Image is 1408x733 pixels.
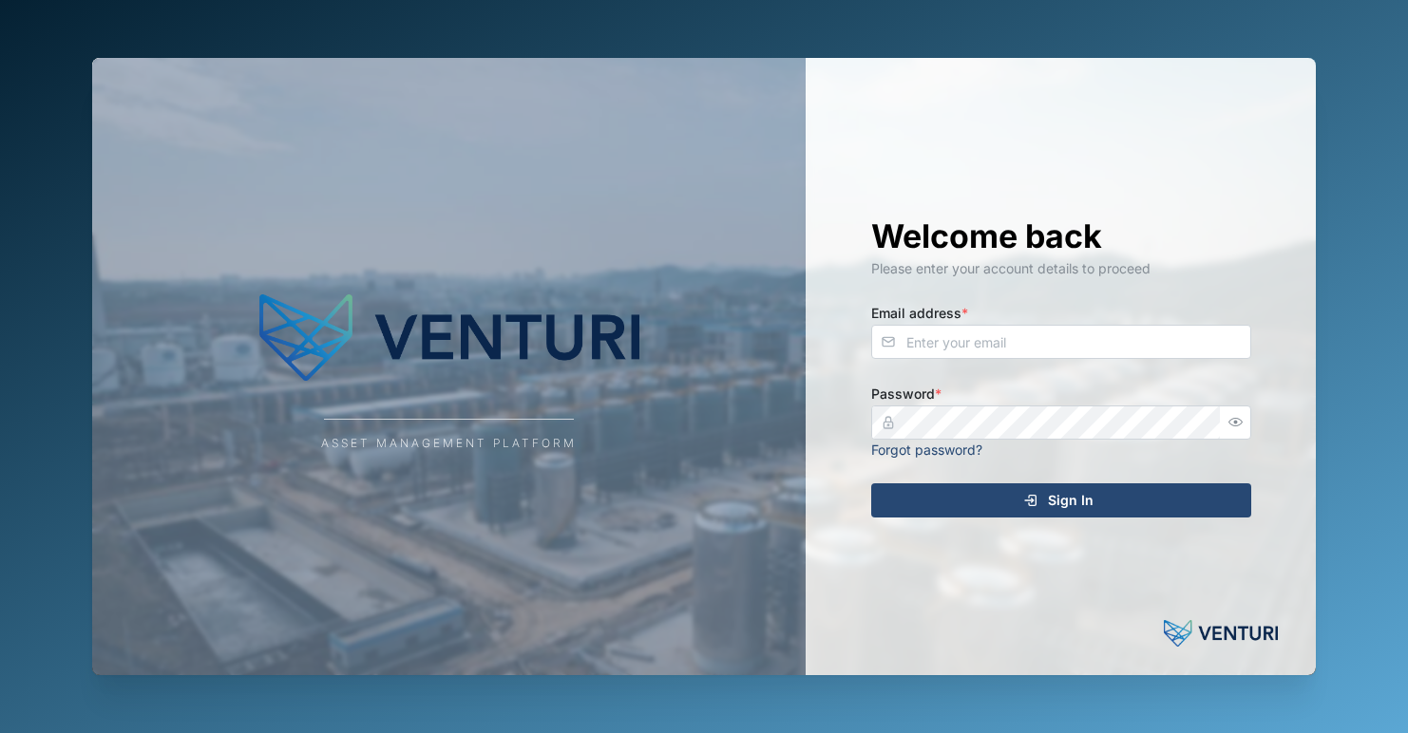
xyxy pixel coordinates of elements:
div: Asset Management Platform [321,435,577,453]
span: Sign In [1048,484,1094,517]
label: Email address [871,303,968,324]
h1: Welcome back [871,216,1251,257]
input: Enter your email [871,325,1251,359]
button: Sign In [871,483,1251,517]
div: Please enter your account details to proceed [871,258,1251,279]
img: Powered by: Venturi [1164,614,1278,652]
label: Password [871,384,942,404]
img: Company Logo [259,280,639,394]
a: Forgot password? [871,442,982,458]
